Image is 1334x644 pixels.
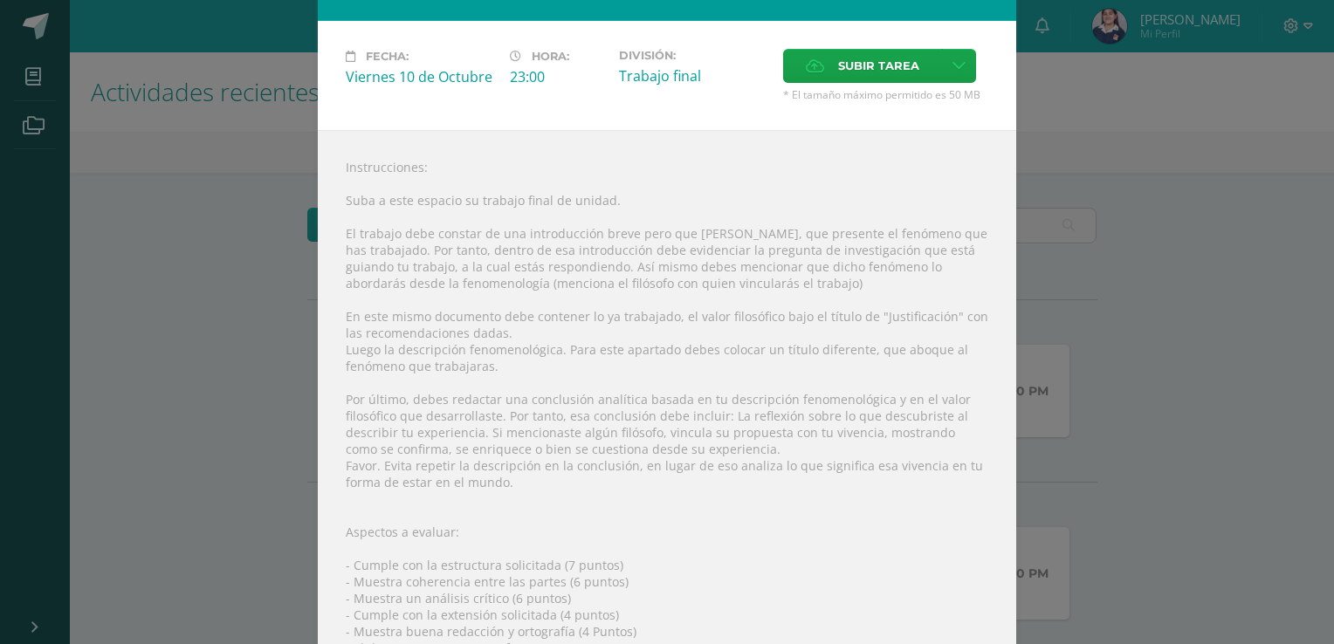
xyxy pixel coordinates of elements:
[366,50,409,63] span: Fecha:
[783,87,988,102] span: * El tamaño máximo permitido es 50 MB
[619,66,769,86] div: Trabajo final
[510,67,605,86] div: 23:00
[619,49,769,62] label: División:
[346,67,496,86] div: Viernes 10 de Octubre
[838,50,919,82] span: Subir tarea
[532,50,569,63] span: Hora:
